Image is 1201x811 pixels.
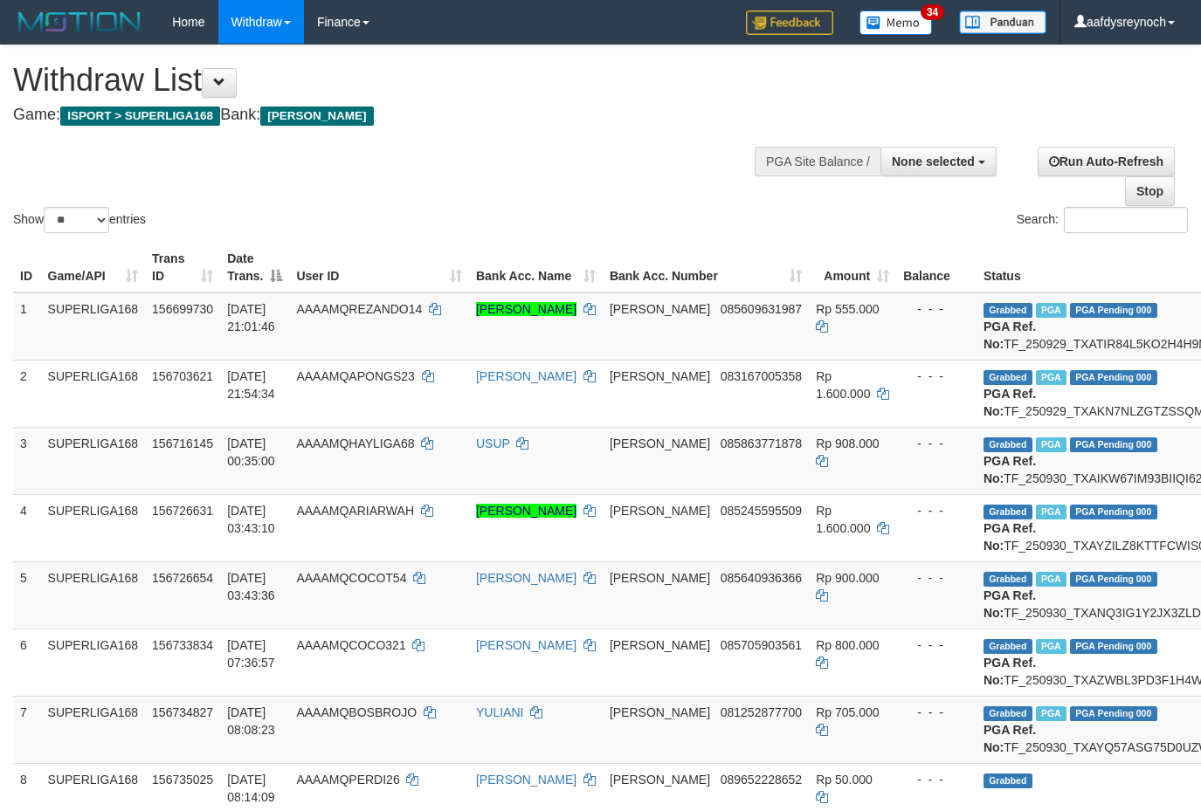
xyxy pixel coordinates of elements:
[1070,572,1157,587] span: PGA Pending
[41,360,146,427] td: SUPERLIGA168
[859,10,933,35] img: Button%20Memo.svg
[41,243,146,292] th: Game/API: activate to sort column ascending
[145,243,220,292] th: Trans ID: activate to sort column ascending
[1036,572,1066,587] span: Marked by aafchhiseyha
[289,243,469,292] th: User ID: activate to sort column ascending
[152,705,213,719] span: 156734827
[296,638,405,652] span: AAAAMQCOCO321
[610,705,710,719] span: [PERSON_NAME]
[13,494,41,561] td: 4
[13,63,783,98] h1: Withdraw List
[610,436,710,450] span: [PERSON_NAME]
[152,436,213,450] span: 156716145
[227,504,275,535] span: [DATE] 03:43:10
[610,302,710,316] span: [PERSON_NAME]
[816,504,870,535] span: Rp 1.600.000
[13,292,41,361] td: 1
[984,588,1036,620] b: PGA Ref. No:
[984,370,1032,385] span: Grabbed
[755,147,880,176] div: PGA Site Balance /
[1070,370,1157,385] span: PGA Pending
[984,639,1032,654] span: Grabbed
[41,427,146,494] td: SUPERLIGA168
[152,302,213,316] span: 156699730
[469,243,603,292] th: Bank Acc. Name: activate to sort column ascending
[476,436,510,450] a: USUP
[903,704,970,721] div: - - -
[984,572,1032,587] span: Grabbed
[721,773,802,787] span: Copy 089652228652 to clipboard
[903,502,970,519] div: - - -
[152,369,213,383] span: 156703621
[13,107,783,124] h4: Game: Bank:
[984,454,1036,485] b: PGA Ref. No:
[896,243,977,292] th: Balance
[152,571,213,585] span: 156726654
[13,243,41,292] th: ID
[41,494,146,561] td: SUPERLIGA168
[984,505,1032,519] span: Grabbed
[746,10,833,35] img: Feedback.jpg
[41,561,146,629] td: SUPERLIGA168
[959,10,1046,34] img: panduan.png
[816,369,870,401] span: Rp 1.600.000
[984,773,1032,788] span: Grabbed
[1036,505,1066,519] span: Marked by aafchhiseyha
[476,369,576,383] a: [PERSON_NAME]
[721,638,802,652] span: Copy 085705903561 to clipboard
[13,427,41,494] td: 3
[227,436,275,468] span: [DATE] 00:35:00
[816,302,879,316] span: Rp 555.000
[13,696,41,763] td: 7
[296,571,406,585] span: AAAAMQCOCOT54
[1036,303,1066,318] span: Marked by aafchhiseyha
[296,705,417,719] span: AAAAMQBOSBROJO
[1125,176,1175,206] a: Stop
[816,436,879,450] span: Rp 908.000
[984,437,1032,452] span: Grabbed
[984,320,1036,351] b: PGA Ref. No:
[476,705,523,719] a: YULIANI
[816,638,879,652] span: Rp 800.000
[227,705,275,737] span: [DATE] 08:08:23
[816,571,879,585] span: Rp 900.000
[227,571,275,602] span: [DATE] 03:43:36
[903,368,970,385] div: - - -
[41,292,146,361] td: SUPERLIGA168
[721,436,802,450] span: Copy 085863771878 to clipboard
[1036,370,1066,385] span: Marked by aafchhiseyha
[880,147,997,176] button: None selected
[13,207,146,233] label: Show entries
[296,436,414,450] span: AAAAMQHAYLIGA68
[476,504,576,518] a: [PERSON_NAME]
[721,302,802,316] span: Copy 085609631987 to clipboard
[260,107,373,126] span: [PERSON_NAME]
[1036,437,1066,452] span: Marked by aafchhiseyha
[1070,505,1157,519] span: PGA Pending
[13,629,41,696] td: 6
[1070,303,1157,318] span: PGA Pending
[610,638,710,652] span: [PERSON_NAME]
[903,771,970,788] div: - - -
[296,504,414,518] span: AAAAMQARIARWAH
[476,638,576,652] a: [PERSON_NAME]
[152,638,213,652] span: 156733834
[13,9,146,35] img: MOTION_logo.png
[13,561,41,629] td: 5
[1036,639,1066,654] span: Marked by aafchhiseyha
[721,571,802,585] span: Copy 085640936366 to clipboard
[296,369,414,383] span: AAAAMQAPONGS23
[610,773,710,787] span: [PERSON_NAME]
[603,243,809,292] th: Bank Acc. Number: activate to sort column ascending
[610,504,710,518] span: [PERSON_NAME]
[1064,207,1188,233] input: Search:
[296,773,399,787] span: AAAAMQPERDI26
[984,387,1036,418] b: PGA Ref. No:
[984,706,1032,721] span: Grabbed
[984,521,1036,553] b: PGA Ref. No:
[220,243,289,292] th: Date Trans.: activate to sort column descending
[903,636,970,654] div: - - -
[227,638,275,670] span: [DATE] 07:36:57
[984,723,1036,754] b: PGA Ref. No:
[816,705,879,719] span: Rp 705.000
